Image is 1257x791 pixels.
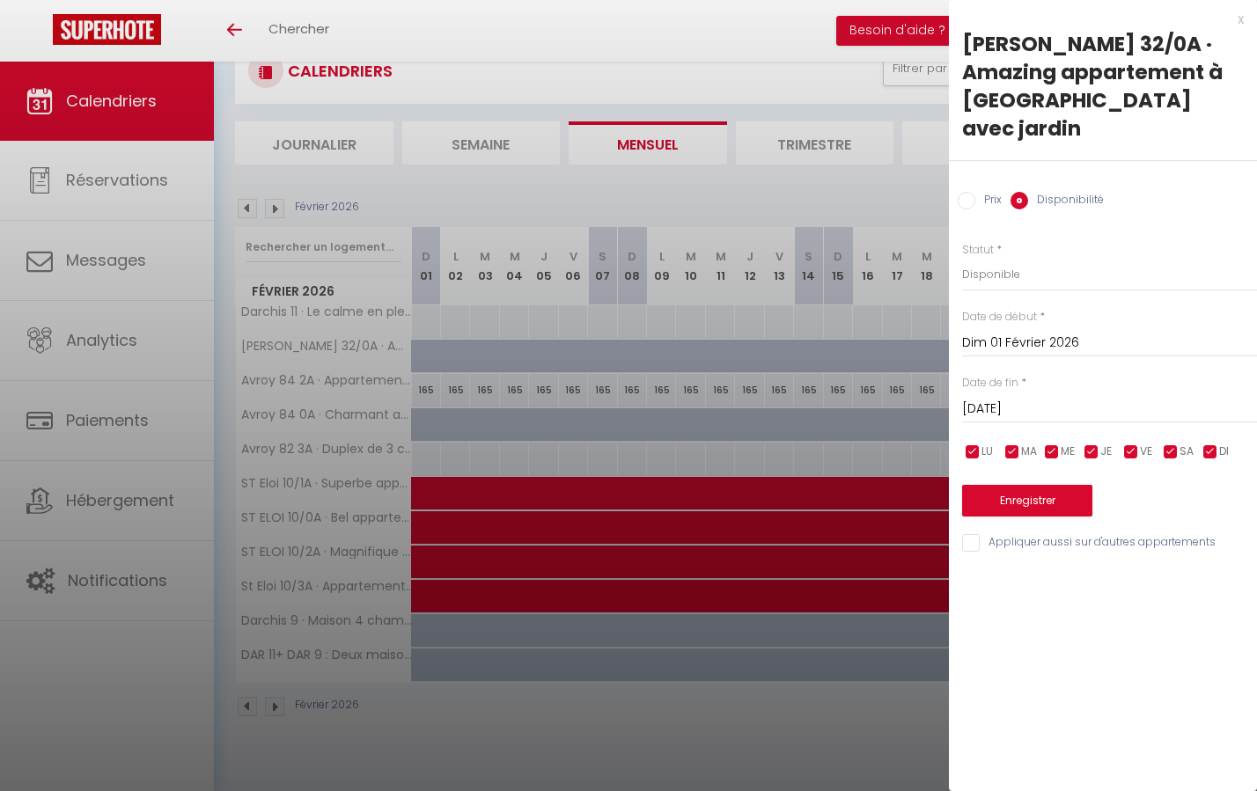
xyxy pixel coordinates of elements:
label: Date de début [962,309,1037,326]
div: [PERSON_NAME] 32/0A · Amazing appartement à [GEOGRAPHIC_DATA] avec jardin [962,30,1244,143]
label: Statut [962,242,994,259]
span: DI [1219,443,1229,460]
div: x [949,9,1244,30]
span: MA [1021,443,1037,460]
span: JE [1100,443,1112,460]
label: Disponibilité [1028,192,1104,211]
button: Enregistrer [962,485,1092,516]
span: VE [1140,443,1152,460]
span: SA [1180,443,1194,460]
label: Date de fin [962,375,1018,392]
label: Prix [975,192,1002,211]
span: LU [981,443,993,460]
span: ME [1061,443,1075,460]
